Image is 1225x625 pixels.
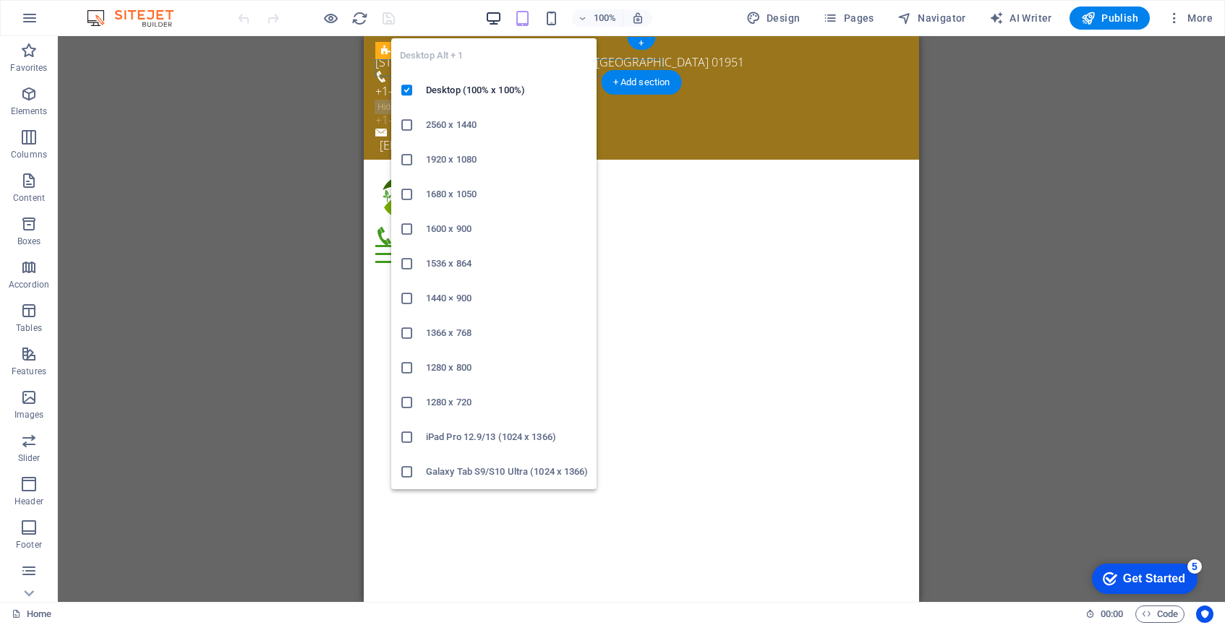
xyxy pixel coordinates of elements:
h6: 1280 x 800 [426,359,588,376]
div: 5 [107,3,121,17]
span: AI Writer [989,11,1052,25]
button: Pages [817,7,879,30]
p: Boxes [17,236,41,247]
p: Columns [11,149,47,160]
h6: 100% [594,9,617,27]
p: Elements [11,105,48,117]
p: Forms [16,582,42,594]
span: Code [1142,605,1178,623]
span: : [1111,608,1113,619]
span: Publish [1081,11,1138,25]
p: Footer [16,539,42,551]
button: Publish [1070,7,1150,30]
h6: 1366 x 768 [426,324,588,342]
button: Navigator [892,7,972,30]
h6: Desktop (100% x 100%) [426,82,588,99]
h6: Session time [1085,605,1124,623]
button: Design [740,7,806,30]
div: + [627,37,655,50]
button: AI Writer [983,7,1058,30]
div: Get Started [43,16,105,29]
h6: 1280 x 720 [426,394,588,411]
div: + Add section [602,70,682,95]
i: Reload page [351,10,368,27]
h6: 1440 × 900 [426,290,588,307]
div: Get Started 5 items remaining, 0% complete [12,7,117,38]
h6: 2560 x 1440 [426,116,588,134]
button: 100% [572,9,623,27]
h6: 1920 x 1080 [426,151,588,168]
span: Pages [823,11,874,25]
span: 00 00 [1101,605,1123,623]
h6: 1600 x 900 [426,220,588,238]
h6: 1680 x 1050 [426,186,588,203]
a: Click to cancel selection. Double-click to open Pages [12,605,51,623]
button: Usercentrics [1196,605,1213,623]
p: Tables [16,322,42,334]
p: Accordion [9,279,49,290]
img: Editor Logo [83,9,192,27]
h6: Galaxy Tab S9/S10 Ultra (1024 x 1366) [426,463,588,480]
h6: 1536 x 864 [426,255,588,272]
button: reload [351,9,368,27]
p: Features [12,366,46,377]
h6: iPad Pro 12.9/13 (1024 x 1366) [426,428,588,446]
span: More [1167,11,1213,25]
p: Favorites [10,62,47,74]
span: Design [746,11,801,25]
button: Code [1135,605,1185,623]
p: Content [13,192,45,204]
p: Header [14,496,43,507]
span: Navigator [897,11,966,25]
button: More [1161,7,1218,30]
button: Click here to leave preview mode and continue editing [322,9,339,27]
p: Images [14,409,44,421]
p: Slider [18,452,40,464]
